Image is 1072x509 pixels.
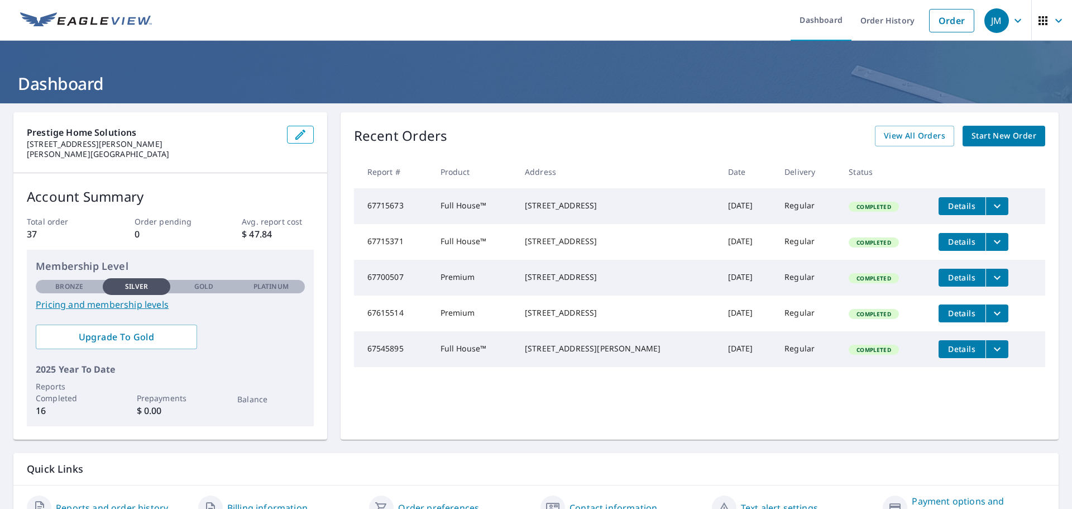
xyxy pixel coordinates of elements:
span: Completed [850,310,897,318]
p: Membership Level [36,259,305,274]
td: Regular [776,296,840,331]
span: Upgrade To Gold [45,331,188,343]
button: detailsBtn-67700507 [939,269,985,287]
p: Quick Links [27,462,1045,476]
p: Order pending [135,216,206,227]
td: 67615514 [354,296,432,331]
th: Delivery [776,155,840,188]
p: Reports Completed [36,380,103,404]
p: Prestige Home Solutions [27,126,278,139]
p: Gold [194,282,213,292]
td: 67545895 [354,331,432,367]
a: Order [929,9,974,32]
p: Bronze [55,282,83,292]
p: 37 [27,227,98,241]
span: Completed [850,274,897,282]
button: detailsBtn-67715673 [939,197,985,215]
td: Premium [432,296,516,331]
a: Pricing and membership levels [36,298,305,311]
a: Upgrade To Gold [36,325,197,349]
td: Premium [432,260,516,296]
span: Completed [850,203,897,211]
span: Details [945,308,979,318]
span: Details [945,236,979,247]
p: [STREET_ADDRESS][PERSON_NAME] [27,139,278,149]
td: 67715673 [354,188,432,224]
div: [STREET_ADDRESS] [525,236,710,247]
td: [DATE] [719,331,776,367]
p: Silver [125,282,149,292]
span: Completed [850,239,897,246]
td: Regular [776,260,840,296]
div: [STREET_ADDRESS] [525,200,710,211]
td: [DATE] [719,224,776,260]
span: Details [945,201,979,211]
p: $ 47.84 [242,227,313,241]
p: 16 [36,404,103,417]
th: Date [719,155,776,188]
p: [PERSON_NAME][GEOGRAPHIC_DATA] [27,149,278,159]
span: Completed [850,346,897,354]
button: detailsBtn-67615514 [939,305,985,322]
button: filesDropdownBtn-67700507 [985,269,1008,287]
p: Balance [237,393,304,405]
h1: Dashboard [13,72,1059,95]
span: Details [945,272,979,283]
th: Status [840,155,929,188]
button: filesDropdownBtn-67545895 [985,340,1008,358]
p: Avg. report cost [242,216,313,227]
div: [STREET_ADDRESS] [525,307,710,318]
td: Regular [776,224,840,260]
p: Recent Orders [354,126,448,146]
img: EV Logo [20,12,152,29]
td: [DATE] [719,296,776,331]
span: Details [945,344,979,354]
p: 2025 Year To Date [36,363,305,376]
button: detailsBtn-67715371 [939,233,985,251]
td: Full House™ [432,188,516,224]
div: JM [984,8,1009,33]
td: Full House™ [432,331,516,367]
td: [DATE] [719,260,776,296]
p: Total order [27,216,98,227]
th: Address [516,155,719,188]
th: Product [432,155,516,188]
p: Account Summary [27,187,314,207]
button: filesDropdownBtn-67615514 [985,305,1008,322]
button: filesDropdownBtn-67715371 [985,233,1008,251]
td: [DATE] [719,188,776,224]
button: filesDropdownBtn-67715673 [985,197,1008,215]
p: 0 [135,227,206,241]
p: $ 0.00 [137,404,204,417]
div: [STREET_ADDRESS][PERSON_NAME] [525,343,710,354]
td: Regular [776,188,840,224]
a: Start New Order [963,126,1045,146]
button: detailsBtn-67545895 [939,340,985,358]
th: Report # [354,155,432,188]
p: Prepayments [137,392,204,404]
span: Start New Order [971,129,1036,143]
td: 67715371 [354,224,432,260]
td: 67700507 [354,260,432,296]
td: Full House™ [432,224,516,260]
div: [STREET_ADDRESS] [525,272,710,283]
td: Regular [776,331,840,367]
span: View All Orders [884,129,945,143]
a: View All Orders [875,126,954,146]
p: Platinum [253,282,289,292]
